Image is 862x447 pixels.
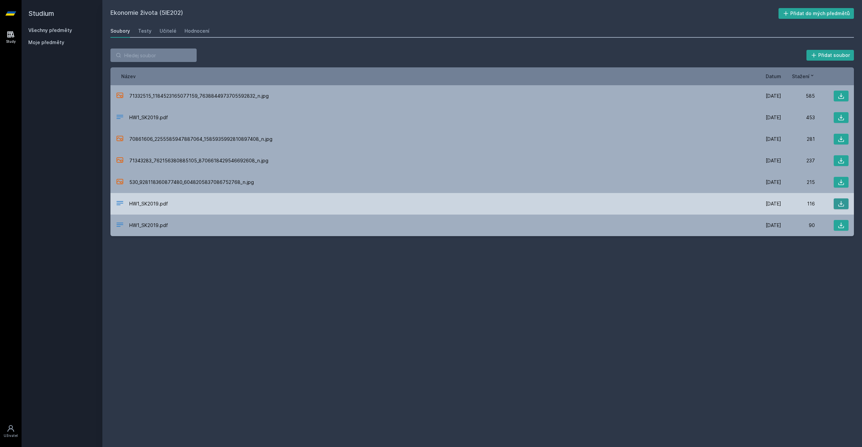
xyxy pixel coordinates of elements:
[28,39,64,46] span: Moje předměty
[160,28,176,34] div: Učitelé
[781,136,815,142] div: 281
[781,114,815,121] div: 453
[792,73,809,80] span: Stažení
[766,222,781,229] span: [DATE]
[766,136,781,142] span: [DATE]
[1,27,20,47] a: Study
[185,28,209,34] div: Hodnocení
[129,114,168,121] span: HW1_SK2019.pdf
[110,8,778,19] h2: Ekonomie života (5IE202)
[110,24,130,38] a: Soubory
[766,93,781,99] span: [DATE]
[185,24,209,38] a: Hodnocení
[28,27,72,33] a: Všechny předměty
[129,222,168,229] span: HW1_SK2019.pdf
[781,222,815,229] div: 90
[778,8,854,19] button: Přidat do mých předmětů
[116,199,124,209] div: PDF
[781,200,815,207] div: 116
[116,113,124,123] div: PDF
[792,73,815,80] button: Stažení
[110,49,197,62] input: Hledej soubor
[129,200,168,207] span: HW1_SK2019.pdf
[766,73,781,80] button: Datum
[129,136,272,142] span: 70861606_2255585947887064_1585935992810897408_n.jpg
[129,179,254,186] span: 530_928118360877480_6048205837086752768_n.jpg
[116,91,124,101] div: JPG
[766,179,781,186] span: [DATE]
[116,156,124,166] div: JPG
[138,24,152,38] a: Testy
[160,24,176,38] a: Učitelé
[110,28,130,34] div: Soubory
[1,421,20,442] a: Uživatel
[6,39,16,44] div: Study
[116,221,124,230] div: PDF
[116,178,124,187] div: JPG
[4,433,18,438] div: Uživatel
[806,50,854,61] button: Přidat soubor
[766,157,781,164] span: [DATE]
[766,114,781,121] span: [DATE]
[781,93,815,99] div: 585
[129,93,269,99] span: 71332515_1184523165077159_7638844973705592832_n.jpg
[766,200,781,207] span: [DATE]
[116,134,124,144] div: JPG
[129,157,268,164] span: 71343283_762156380885105_8706618429546692608_n.jpg
[781,179,815,186] div: 215
[781,157,815,164] div: 237
[138,28,152,34] div: Testy
[121,73,136,80] button: Název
